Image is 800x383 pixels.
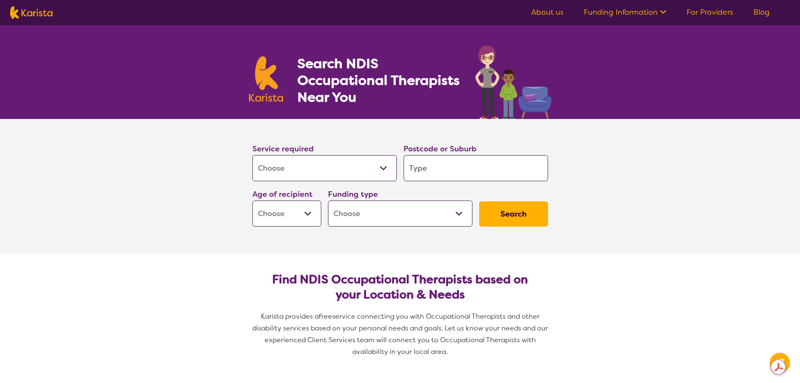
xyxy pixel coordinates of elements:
[261,312,319,321] span: Karista provides a
[753,7,770,17] a: Blog
[404,144,477,154] label: Postcode or Suburb
[328,189,378,199] label: Funding type
[531,7,564,17] a: About us
[319,312,332,321] span: free
[252,144,314,154] label: Service required
[475,45,551,119] img: occupational-therapy
[10,6,52,19] img: Karista logo
[252,189,312,199] label: Age of recipient
[252,312,550,356] span: service connecting you with Occupational Therapists and other disability services based on your p...
[584,7,666,17] a: Funding Information
[687,7,733,17] a: For Providers
[259,272,541,302] h2: Find NDIS Occupational Therapists based on your Location & Needs
[479,201,548,227] button: Search
[404,155,548,181] input: Type
[249,56,283,102] img: Karista logo
[297,55,461,106] h1: Search NDIS Occupational Therapists Near You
